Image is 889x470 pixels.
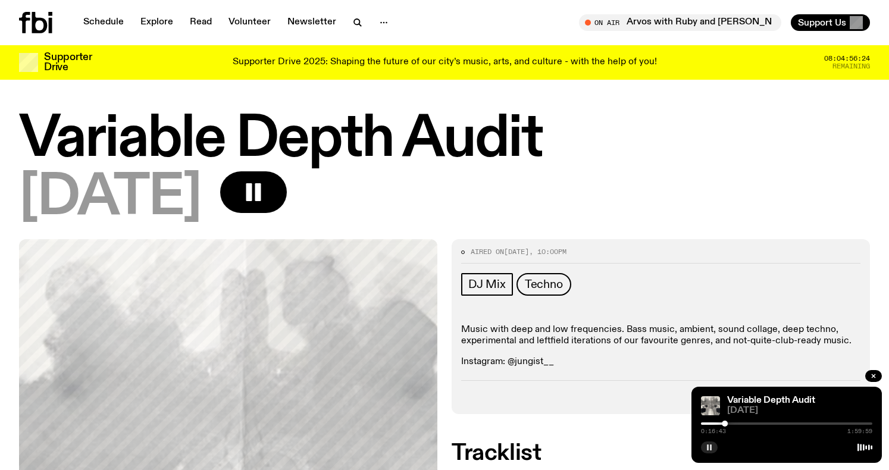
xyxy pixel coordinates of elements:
[798,17,846,28] span: Support Us
[461,324,860,347] p: Music with deep and low frequencies. Bass music, ambient, sound collage, deep techno, experimenta...
[468,278,506,291] span: DJ Mix
[471,247,504,256] span: Aired on
[517,273,571,296] a: Techno
[847,428,872,434] span: 1:59:59
[579,14,781,31] button: On AirArvos with Ruby and [PERSON_NAME]
[183,14,219,31] a: Read
[461,356,860,368] p: Instagram: @jungist__
[19,171,201,225] span: [DATE]
[791,14,870,31] button: Support Us
[76,14,131,31] a: Schedule
[824,55,870,62] span: 08:04:56:24
[233,57,657,68] p: Supporter Drive 2025: Shaping the future of our city’s music, arts, and culture - with the help o...
[504,247,529,256] span: [DATE]
[133,14,180,31] a: Explore
[529,247,566,256] span: , 10:00pm
[525,278,563,291] span: Techno
[832,63,870,70] span: Remaining
[701,396,720,415] img: A black and white Rorschach
[727,396,815,405] a: Variable Depth Audit
[19,113,870,167] h1: Variable Depth Audit
[701,428,726,434] span: 0:16:43
[221,14,278,31] a: Volunteer
[280,14,343,31] a: Newsletter
[44,52,92,73] h3: Supporter Drive
[461,273,513,296] a: DJ Mix
[727,406,872,415] span: [DATE]
[452,443,870,464] h2: Tracklist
